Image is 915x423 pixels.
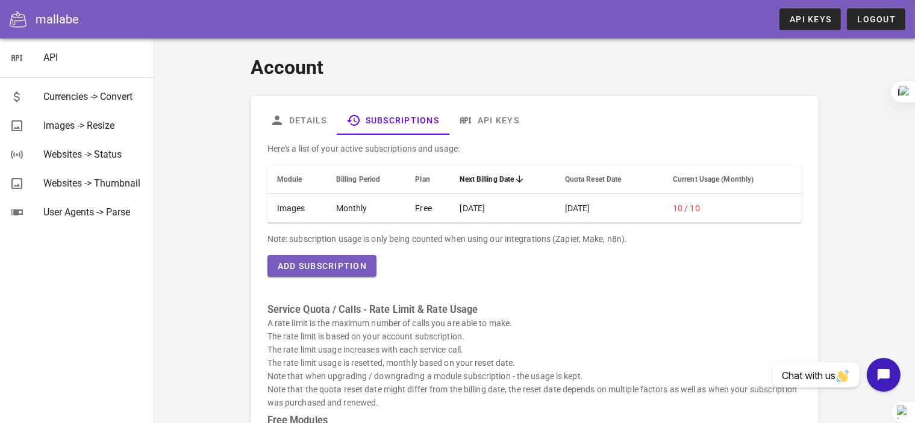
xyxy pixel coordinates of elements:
div: Websites -> Thumbnail [43,178,145,189]
div: Note: subscription usage is only being counted when using our integrations (Zapier, Make, n8n). [267,232,802,245]
th: Billing Period [326,165,406,194]
span: Next Billing Date [460,175,514,184]
th: Next Billing Date: Sorted descending. Activate to remove sorting. [451,165,555,194]
span: API Keys [789,14,831,24]
td: [DATE] [451,194,555,223]
p: Here's a list of your active subscriptions and usage: [267,142,802,155]
div: User Agents -> Parse [43,206,145,218]
span: Add Subscription [277,261,367,271]
a: Details [260,106,337,135]
div: Images -> Resize [43,120,145,131]
span: Quota Reset Date [565,175,622,184]
span: Billing Period [336,175,380,184]
span: Logout [857,14,896,24]
h3: Service Quota / Calls - Rate Limit & Rate Usage [267,303,802,316]
div: Currencies -> Convert [43,91,145,102]
td: [DATE] [555,194,663,223]
span: Module [277,175,302,184]
div: API [43,52,145,63]
button: Logout [847,8,905,30]
a: API Keys [449,106,529,135]
div: mallabe [36,10,79,28]
td: Monthly [326,194,406,223]
a: Subscriptions [337,106,449,135]
th: Quota Reset Date: Not sorted. Activate to sort ascending. [555,165,663,194]
th: Plan [405,165,450,194]
a: API Keys [779,8,841,30]
td: Images [267,194,326,223]
p: A rate limit is the maximum number of calls you are able to make. The rate limit is based on your... [267,316,802,409]
span: Current Usage (Monthly) [673,175,754,184]
button: Add Subscription [267,255,376,277]
th: Module [267,165,326,194]
div: Websites -> Status [43,149,145,160]
span: 10 / 10 [673,203,700,213]
th: Current Usage (Monthly): Not sorted. Activate to sort ascending. [663,165,802,194]
span: Plan [415,175,429,184]
h1: Account [251,53,819,82]
td: Free [405,194,450,223]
